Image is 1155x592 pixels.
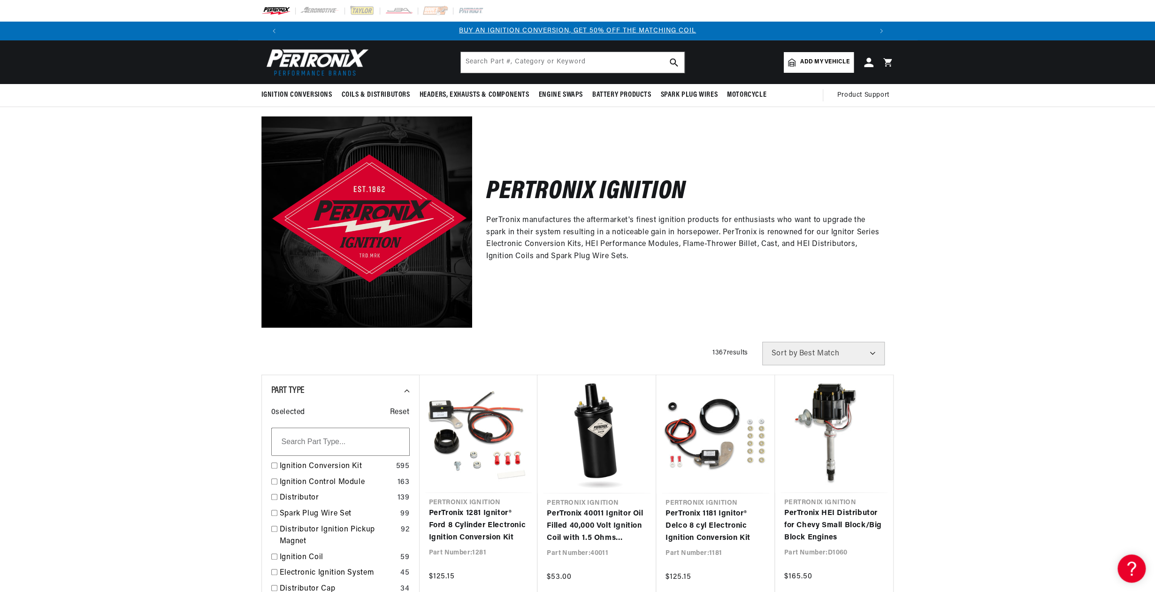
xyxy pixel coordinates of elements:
summary: Ignition Conversions [261,84,337,106]
span: Part Type [271,386,305,395]
span: Ignition Conversions [261,90,332,100]
button: Translation missing: en.sections.announcements.next_announcement [872,22,891,40]
span: Battery Products [592,90,651,100]
slideshow-component: Translation missing: en.sections.announcements.announcement_bar [238,22,918,40]
a: Ignition Control Module [280,477,394,489]
button: search button [664,52,684,73]
span: Engine Swaps [539,90,583,100]
span: Spark Plug Wires [660,90,718,100]
summary: Engine Swaps [534,84,588,106]
span: Motorcycle [727,90,766,100]
div: 92 [401,524,409,536]
div: 99 [400,508,409,520]
span: Add my vehicle [800,58,849,67]
span: Headers, Exhausts & Components [420,90,529,100]
a: Add my vehicle [784,52,853,73]
input: Search Part Type... [271,428,410,456]
a: PerTronix HEI Distributor for Chevy Small Block/Big Block Engines [784,507,884,544]
a: BUY AN IGNITION CONVERSION, GET 50% OFF THE MATCHING COIL [459,27,696,34]
p: PerTronix manufactures the aftermarket's finest ignition products for enthusiasts who want to upg... [486,215,880,262]
a: Ignition Coil [280,552,397,564]
div: 163 [398,477,410,489]
input: Search Part #, Category or Keyword [461,52,684,73]
summary: Battery Products [588,84,656,106]
summary: Headers, Exhausts & Components [415,84,534,106]
span: Reset [390,407,410,419]
button: Translation missing: en.sections.announcements.previous_announcement [265,22,283,40]
span: Sort by [772,350,797,357]
summary: Motorcycle [722,84,771,106]
div: 139 [398,492,410,504]
span: Coils & Distributors [342,90,410,100]
a: Distributor Ignition Pickup Magnet [280,524,398,548]
a: PerTronix 1181 Ignitor® Delco 8 cyl Electronic Ignition Conversion Kit [665,508,765,544]
select: Sort by [762,342,885,365]
img: Pertronix [261,46,369,78]
div: 1 of 3 [283,26,872,36]
span: Product Support [837,90,889,100]
span: 1367 results [712,349,748,356]
div: 59 [400,552,409,564]
div: Announcement [283,26,872,36]
a: PerTronix 40011 Ignitor Oil Filled 40,000 Volt Ignition Coil with 1.5 Ohms Resistance in Black [547,508,647,544]
div: 45 [400,567,409,579]
summary: Product Support [837,84,894,107]
a: Distributor [280,492,394,504]
summary: Spark Plug Wires [656,84,722,106]
a: Spark Plug Wire Set [280,508,397,520]
span: 0 selected [271,407,305,419]
summary: Coils & Distributors [337,84,415,106]
h2: Pertronix Ignition [486,181,686,203]
a: PerTronix 1281 Ignitor® Ford 8 Cylinder Electronic Ignition Conversion Kit [429,507,528,544]
a: Ignition Conversion Kit [280,461,392,473]
div: 595 [396,461,410,473]
img: Pertronix Ignition [261,116,472,327]
a: Electronic Ignition System [280,567,397,579]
